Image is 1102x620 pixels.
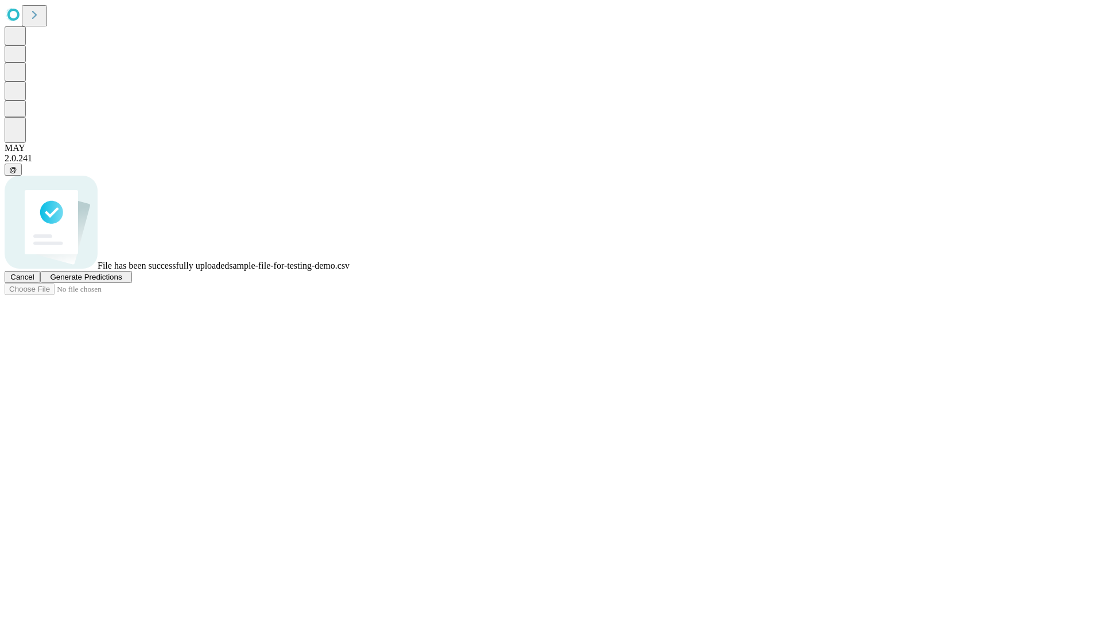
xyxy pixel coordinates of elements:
span: Cancel [10,273,34,281]
span: sample-file-for-testing-demo.csv [229,261,350,270]
button: Cancel [5,271,40,283]
span: @ [9,165,17,174]
div: 2.0.241 [5,153,1097,164]
span: Generate Predictions [50,273,122,281]
div: MAY [5,143,1097,153]
span: File has been successfully uploaded [98,261,229,270]
button: @ [5,164,22,176]
button: Generate Predictions [40,271,132,283]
